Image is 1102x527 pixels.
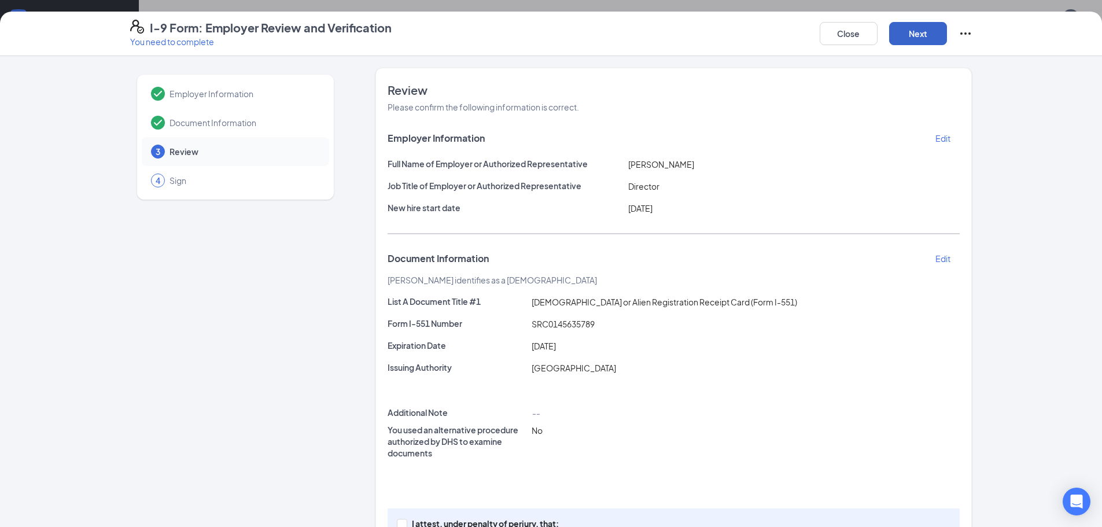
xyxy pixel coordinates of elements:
span: [PERSON_NAME] [628,159,694,169]
span: Document Information [169,117,318,128]
span: Review [388,82,960,98]
span: [PERSON_NAME] identifies as a [DEMOGRAPHIC_DATA] [388,275,597,285]
span: Sign [169,175,318,186]
svg: FormI9EVerifyIcon [130,20,144,34]
span: -- [532,408,540,418]
span: Document Information [388,253,489,264]
span: Employer Information [169,88,318,99]
span: [GEOGRAPHIC_DATA] [532,363,616,373]
p: Edit [935,253,950,264]
p: You used an alternative procedure authorized by DHS to examine documents [388,424,527,459]
p: You need to complete [130,36,392,47]
span: No [532,425,543,436]
svg: Checkmark [151,116,165,130]
p: Job Title of Employer or Authorized Representative [388,180,624,191]
h4: I-9 Form: Employer Review and Verification [150,20,392,36]
span: Please confirm the following information is correct. [388,102,579,112]
div: Open Intercom Messenger [1063,488,1090,515]
span: [DATE] [628,203,653,213]
span: SRC0145635789 [532,319,595,329]
p: Full Name of Employer or Authorized Representative [388,158,624,169]
span: [DEMOGRAPHIC_DATA] or Alien Registration Receipt Card (Form I-551) [532,297,797,307]
button: Close [820,22,878,45]
p: List A Document Title #1 [388,296,527,307]
p: Expiration Date [388,340,527,351]
span: 4 [156,175,160,186]
span: Director [628,181,659,191]
p: New hire start date [388,202,624,213]
svg: Ellipses [959,27,972,40]
p: Edit [935,132,950,144]
span: [DATE] [532,341,556,351]
span: Employer Information [388,132,485,144]
p: Additional Note [388,407,527,418]
p: Issuing Authority [388,362,527,373]
button: Next [889,22,947,45]
svg: Checkmark [151,87,165,101]
span: Review [169,146,318,157]
span: 3 [156,146,160,157]
p: Form I-551 Number [388,318,527,329]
